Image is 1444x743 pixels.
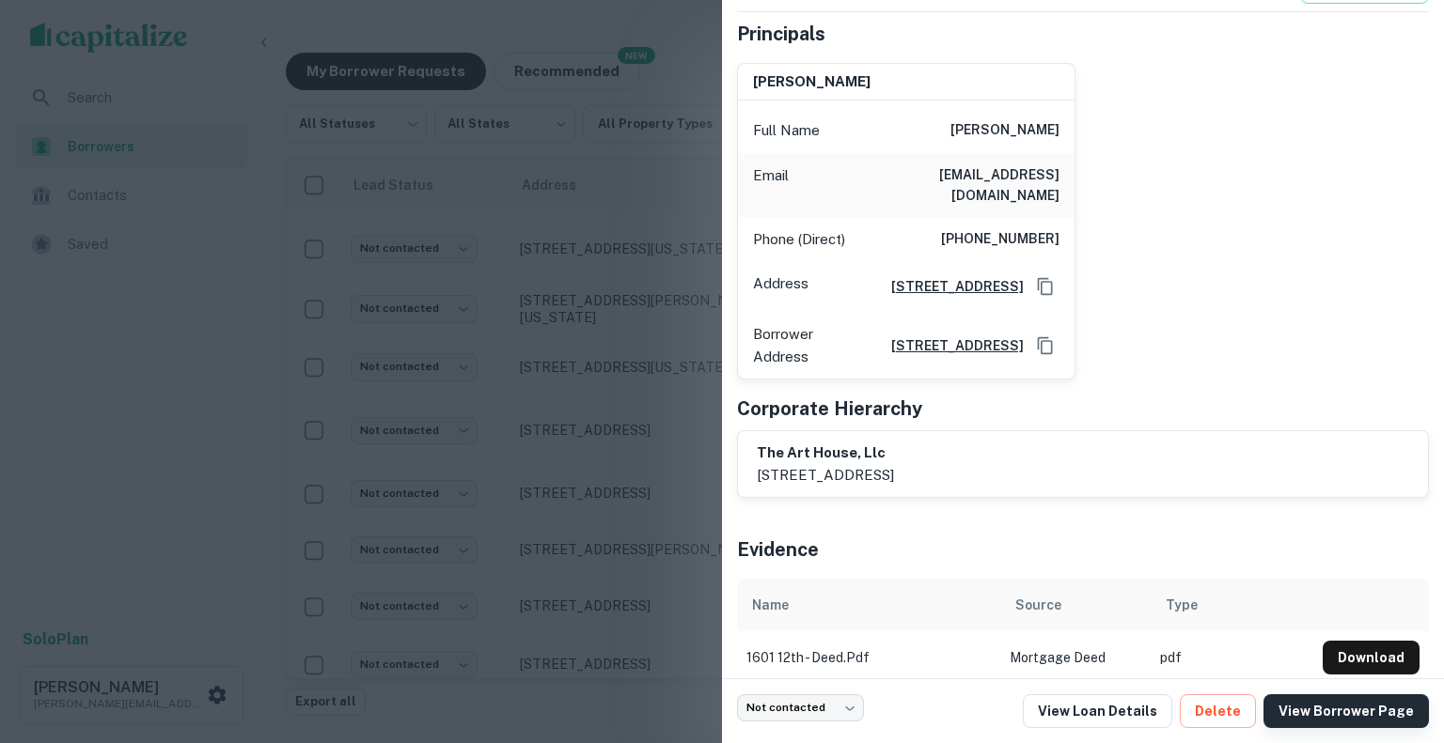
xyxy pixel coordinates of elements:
p: Email [753,164,789,206]
h6: [PERSON_NAME] [950,119,1059,142]
h5: Principals [737,20,825,48]
button: Delete [1180,694,1256,728]
button: Copy Address [1031,332,1059,360]
th: Name [737,579,1000,631]
p: Full Name [753,119,820,142]
h6: [PHONE_NUMBER] [941,228,1059,251]
p: Address [753,272,808,301]
a: View Loan Details [1023,694,1172,728]
th: Type [1151,579,1313,631]
p: Phone (Direct) [753,228,845,251]
a: [STREET_ADDRESS] [876,276,1024,297]
div: Not contacted [737,694,864,721]
div: Source [1015,594,1061,616]
h5: Evidence [737,535,819,564]
p: [STREET_ADDRESS] [757,464,894,487]
h6: the art house, llc [757,442,894,464]
h6: [EMAIL_ADDRESS][DOMAIN_NAME] [834,164,1059,206]
div: scrollable content [737,579,1429,684]
a: [STREET_ADDRESS] [876,335,1024,356]
button: Copy Address [1031,272,1059,301]
h5: Corporate Hierarchy [737,395,922,423]
td: pdf [1151,631,1313,684]
a: View Borrower Page [1263,694,1429,728]
p: Borrower Address [753,323,869,367]
td: 1601 12th - deed.pdf [737,631,1000,684]
h6: [PERSON_NAME] [753,71,871,93]
button: Download [1323,641,1420,674]
th: Source [1000,579,1151,631]
div: Name [752,594,789,616]
iframe: Chat Widget [1350,593,1444,683]
div: Type [1166,594,1198,616]
td: Mortgage Deed [1000,631,1151,684]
